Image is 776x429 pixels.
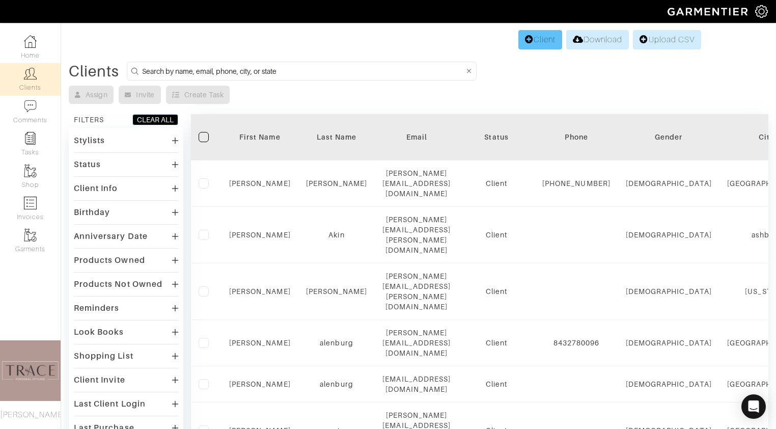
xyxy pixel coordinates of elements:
div: Products Not Owned [74,279,162,289]
div: [PERSON_NAME][EMAIL_ADDRESS][DOMAIN_NAME] [382,328,451,358]
div: Client Info [74,183,118,194]
div: Products Owned [74,255,145,265]
div: Client [466,230,527,240]
th: Toggle SortBy [458,114,535,160]
div: Client [466,286,527,297]
div: [DEMOGRAPHIC_DATA] [626,178,712,189]
div: Client [466,379,527,389]
img: orders-icon-0abe47150d42831381b5fb84f609e132dff9fe21cb692f30cb5eec754e2cba89.png [24,197,37,209]
img: comment-icon-a0a6a9ef722e966f86d9cbdc48e553b5cf19dbc54f86b18d962a5391bc8f6eb6.png [24,100,37,113]
div: Client [466,178,527,189]
a: [PERSON_NAME] [229,179,291,187]
input: Search by name, email, phone, city, or state [142,65,464,77]
div: Gender [626,132,712,142]
div: [DEMOGRAPHIC_DATA] [626,379,712,389]
a: [PERSON_NAME] [229,231,291,239]
th: Toggle SortBy [298,114,375,160]
div: Anniversary Date [74,231,148,242]
div: [PERSON_NAME][EMAIL_ADDRESS][PERSON_NAME][DOMAIN_NAME] [382,271,451,312]
a: [PERSON_NAME] [306,179,368,187]
a: [PERSON_NAME] [306,287,368,296]
div: [PHONE_NUMBER] [542,178,611,189]
div: Email [382,132,451,142]
div: [PERSON_NAME][EMAIL_ADDRESS][PERSON_NAME][DOMAIN_NAME] [382,214,451,255]
div: CLEAR ALL [137,115,174,125]
a: alenburg [320,380,353,388]
img: garments-icon-b7da505a4dc4fd61783c78ac3ca0ef83fa9d6f193b1c9dc38574b1d14d53ca28.png [24,229,37,242]
a: [PERSON_NAME] [229,287,291,296]
div: [DEMOGRAPHIC_DATA] [626,230,712,240]
div: [PERSON_NAME][EMAIL_ADDRESS][DOMAIN_NAME] [382,168,451,199]
img: garments-icon-b7da505a4dc4fd61783c78ac3ca0ef83fa9d6f193b1c9dc38574b1d14d53ca28.png [24,165,37,177]
img: dashboard-icon-dbcd8f5a0b271acd01030246c82b418ddd0df26cd7fceb0bd07c9910d44c42f6.png [24,35,37,48]
div: Client Invite [74,375,125,385]
div: First Name [229,132,291,142]
div: Shopping List [74,351,133,361]
a: Client [518,30,562,49]
div: [DEMOGRAPHIC_DATA] [626,338,712,348]
a: Upload CSV [633,30,701,49]
div: Status [74,159,101,170]
img: gear-icon-white-bd11855cb880d31180b6d7d6211b90ccbf57a29d726f0c71d8c61bd08dd39cc2.png [755,5,768,18]
div: Birthday [74,207,110,218]
a: Download [566,30,629,49]
div: Open Intercom Messenger [741,394,766,419]
div: [EMAIL_ADDRESS][DOMAIN_NAME] [382,374,451,394]
a: Akin [328,231,344,239]
a: [PERSON_NAME] [229,380,291,388]
div: FILTERS [74,115,104,125]
th: Toggle SortBy [618,114,719,160]
div: Client [466,338,527,348]
a: alenburg [320,339,353,347]
div: Phone [542,132,611,142]
div: Last Client Login [74,399,146,409]
img: reminder-icon-8004d30b9f0a5d33ae49ab947aed9ed385cf756f9e5892f1edd6e32f2345188e.png [24,132,37,145]
button: CLEAR ALL [132,114,178,125]
div: Reminders [74,303,119,313]
img: garmentier-logo-header-white-b43fb05a5012e4ada735d5af1a66efaba907eab6374d6393d1fbf88cb4ef424d.png [662,3,755,20]
div: 8432780096 [542,338,611,348]
th: Toggle SortBy [221,114,298,160]
div: [DEMOGRAPHIC_DATA] [626,286,712,297]
div: Clients [69,66,119,76]
div: Last Name [306,132,368,142]
div: Stylists [74,136,105,146]
img: clients-icon-6bae9207a08558b7cb47a8932f037763ab4055f8c8b6bfacd5dc20c3e0201464.png [24,67,37,80]
div: Look Books [74,327,124,337]
a: [PERSON_NAME] [229,339,291,347]
div: Status [466,132,527,142]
